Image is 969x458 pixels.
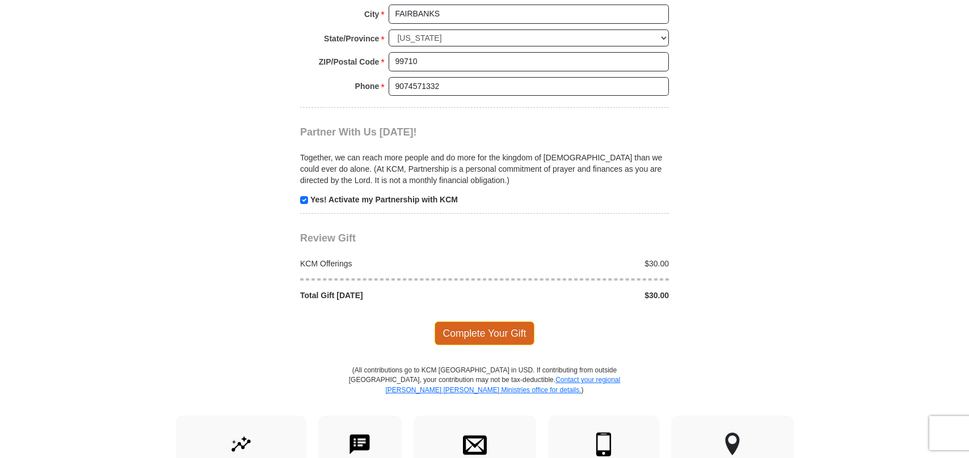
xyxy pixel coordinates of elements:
strong: Phone [355,78,380,94]
span: Review Gift [300,232,356,244]
p: (All contributions go to KCM [GEOGRAPHIC_DATA] in USD. If contributing from outside [GEOGRAPHIC_D... [348,366,621,415]
strong: Yes! Activate my Partnership with KCM [310,195,458,204]
span: Partner With Us [DATE]! [300,126,417,138]
strong: ZIP/Postal Code [319,54,380,70]
img: envelope.svg [463,432,487,456]
div: $30.00 [484,290,675,301]
div: $30.00 [484,258,675,269]
a: Contact your regional [PERSON_NAME] [PERSON_NAME] Ministries office for details. [385,376,620,393]
strong: City [364,6,379,22]
img: text-to-give.svg [348,432,372,456]
img: mobile.svg [592,432,616,456]
img: give-by-stock.svg [229,432,253,456]
div: Total Gift [DATE] [294,290,485,301]
img: other-region [724,432,740,456]
p: Together, we can reach more people and do more for the kingdom of [DEMOGRAPHIC_DATA] than we coul... [300,152,669,186]
div: KCM Offerings [294,258,485,269]
span: Complete Your Gift [435,321,535,345]
strong: State/Province [324,31,379,46]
